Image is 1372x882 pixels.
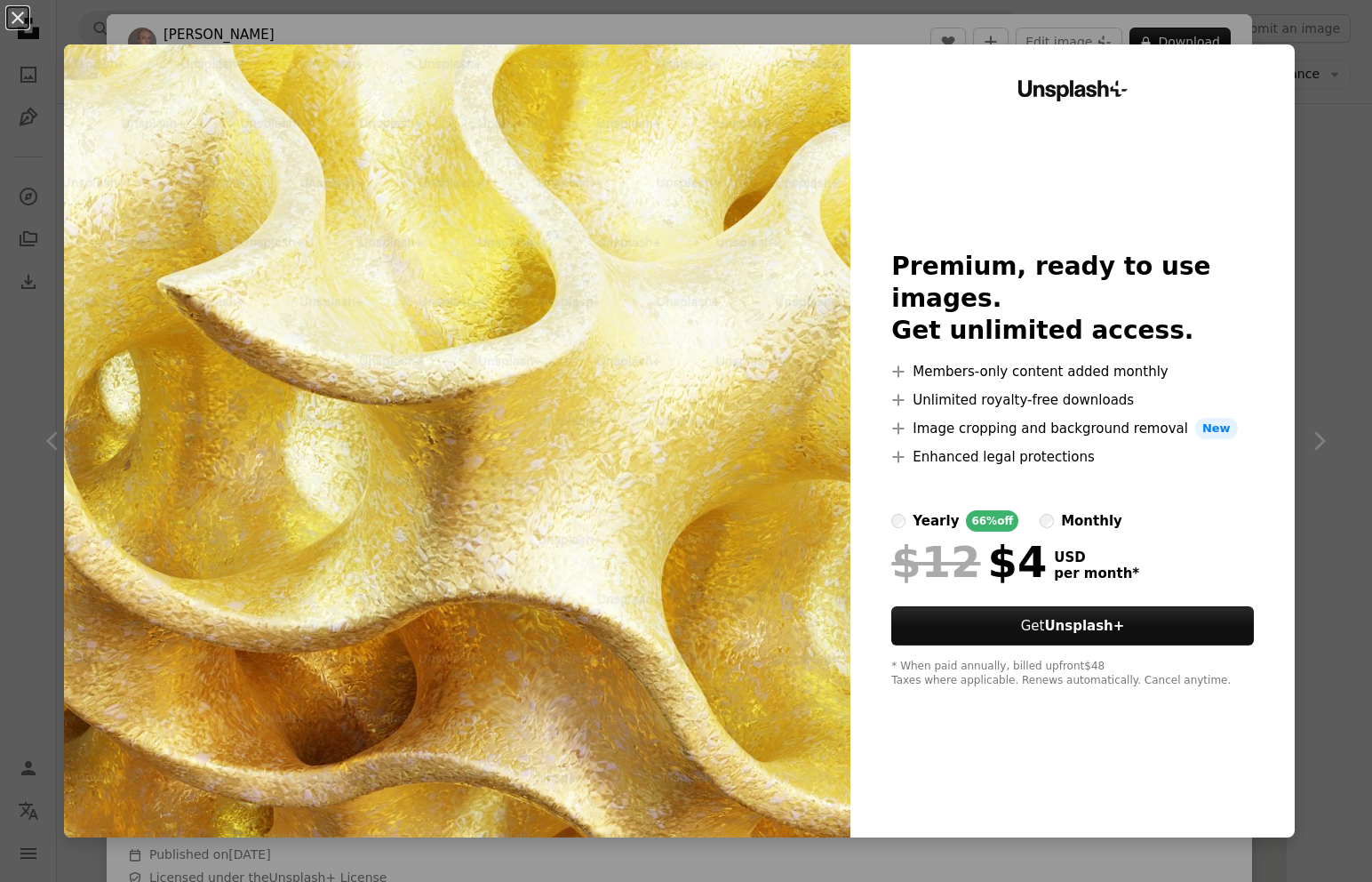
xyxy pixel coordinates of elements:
div: $4 [891,539,1047,585]
span: $12 [891,539,980,585]
input: yearly66%off [891,514,905,528]
input: monthly [1040,514,1054,528]
strong: Unsplash+ [1044,618,1124,634]
span: per month * [1054,565,1139,581]
div: 66% off [966,510,1018,532]
div: monthly [1061,510,1122,532]
li: Image cropping and background removal [891,418,1253,439]
button: GetUnsplash+ [891,606,1253,645]
span: USD [1054,549,1139,565]
li: Unlimited royalty-free downloads [891,389,1253,411]
span: New [1195,418,1238,439]
div: * When paid annually, billed upfront $48 Taxes where applicable. Renews automatically. Cancel any... [891,660,1253,688]
li: Enhanced legal protections [891,446,1253,468]
div: yearly [913,510,959,532]
h2: Premium, ready to use images. Get unlimited access. [891,251,1253,347]
li: Members-only content added monthly [891,361,1253,382]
